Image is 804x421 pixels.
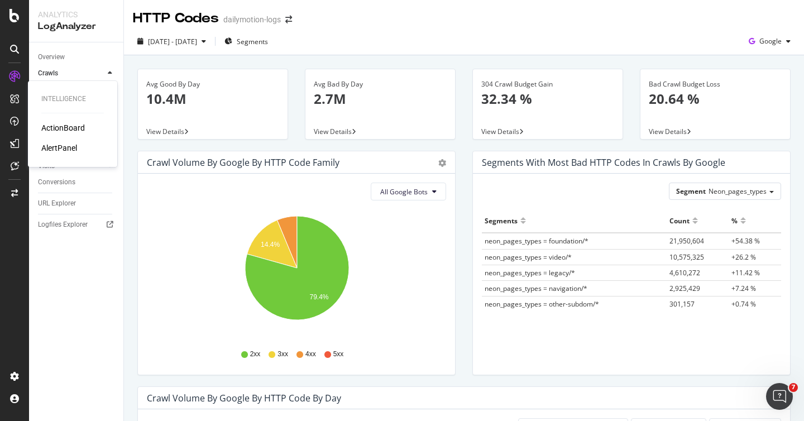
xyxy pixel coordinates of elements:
span: View Details [146,127,184,136]
span: neon_pages_types = foundation/* [485,236,588,246]
div: Count [669,212,690,229]
div: Logfiles Explorer [38,219,88,231]
span: neon_pages_types = navigation/* [485,284,587,293]
div: Avg Bad By Day [314,79,447,89]
div: Intelligence [41,94,104,104]
a: Overview [38,51,116,63]
span: 7 [789,383,798,392]
span: +11.42 % [731,268,760,278]
div: Avg Good By Day [146,79,279,89]
span: Google [759,36,782,46]
a: ActionBoard [41,122,85,133]
span: Neon_pages_types [709,186,767,196]
span: [DATE] - [DATE] [148,37,197,46]
span: 3xx [277,350,288,359]
span: 21,950,604 [669,236,704,246]
span: 2,925,429 [669,284,700,293]
iframe: Intercom live chat [766,383,793,410]
span: 5xx [333,350,344,359]
button: Google [744,32,795,50]
span: Segment [676,186,706,196]
span: View Details [481,127,519,136]
div: Conversions [38,176,75,188]
div: LogAnalyzer [38,20,114,33]
span: neon_pages_types = video/* [485,252,572,262]
a: Crawls [38,68,104,79]
span: 301,157 [669,299,695,309]
div: arrow-right-arrow-left [285,16,292,23]
div: % [731,212,738,229]
button: All Google Bots [371,183,446,200]
p: 32.34 % [481,89,614,108]
div: Overview [38,51,65,63]
span: All Google Bots [380,187,428,197]
span: +26.2 % [731,252,756,262]
text: 14.4% [261,241,280,248]
button: [DATE] - [DATE] [133,32,210,50]
span: View Details [649,127,687,136]
div: Crawl Volume by google by HTTP Code by Day [147,393,341,404]
div: Crawls [38,68,58,79]
button: Segments [220,32,272,50]
span: neon_pages_types = other-subdom/* [485,299,599,309]
p: 10.4M [146,89,279,108]
div: HTTP Codes [133,9,219,28]
span: 2xx [250,350,261,359]
div: gear [438,159,446,167]
span: +0.74 % [731,299,756,309]
span: 10,575,325 [669,252,704,262]
span: View Details [314,127,352,136]
a: URL Explorer [38,198,116,209]
p: 20.64 % [649,89,782,108]
div: Analytics [38,9,114,20]
a: Logfiles Explorer [38,219,116,231]
p: 2.7M [314,89,447,108]
div: URL Explorer [38,198,76,209]
span: 4xx [305,350,316,359]
div: dailymotion-logs [223,14,281,25]
div: Segments [485,212,518,229]
div: 304 Crawl Budget Gain [481,79,614,89]
a: Conversions [38,176,116,188]
a: AlertPanel [41,142,77,154]
span: Segments [237,37,268,46]
div: Crawl Volume by google by HTTP Code Family [147,157,339,168]
span: neon_pages_types = legacy/* [485,268,575,278]
div: Bad Crawl Budget Loss [649,79,782,89]
svg: A chart. [147,209,446,339]
span: +7.24 % [731,284,756,293]
text: 79.4% [309,294,328,302]
div: Segments with most bad HTTP codes in Crawls by google [482,157,725,168]
span: +54.38 % [731,236,760,246]
span: 4,610,272 [669,268,700,278]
